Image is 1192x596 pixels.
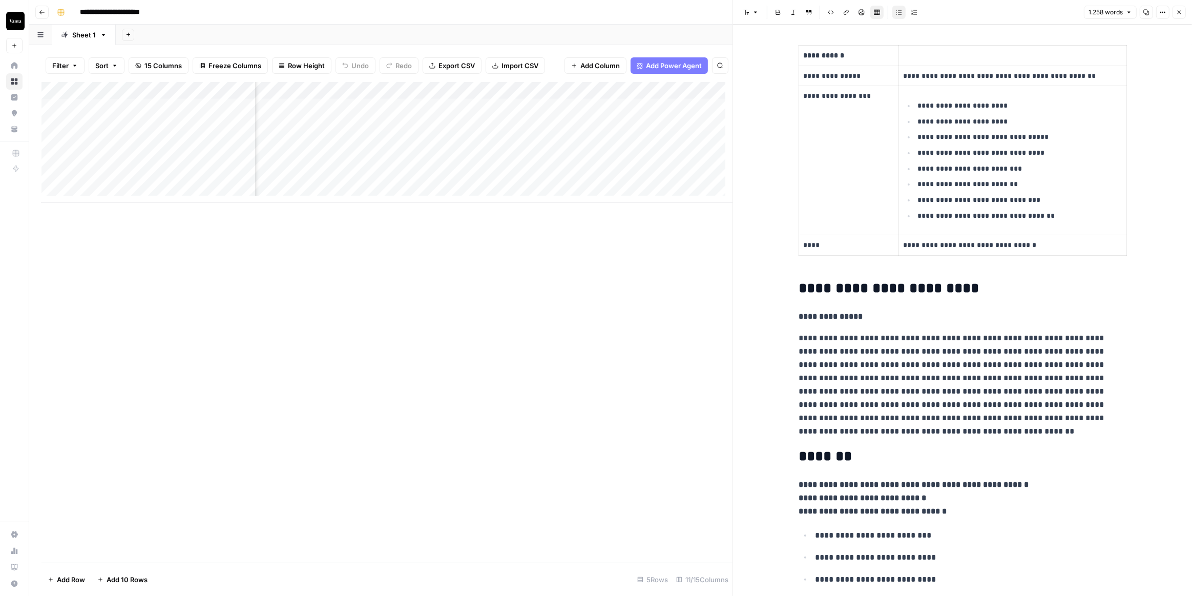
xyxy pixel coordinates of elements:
button: Export CSV [423,57,482,74]
button: Undo [336,57,375,74]
a: Sheet 1 [52,25,116,45]
span: 1.258 words [1089,8,1123,17]
a: Opportunities [6,105,23,121]
img: Vanta Logo [6,12,25,30]
span: Row Height [288,60,325,71]
button: Import CSV [486,57,545,74]
button: Add Power Agent [631,57,708,74]
button: 1.258 words [1084,6,1137,19]
span: Add Power Agent [646,60,702,71]
button: Filter [46,57,85,74]
button: Row Height [272,57,331,74]
div: 11/15 Columns [672,571,733,588]
span: Add 10 Rows [107,574,148,585]
div: 5 Rows [633,571,672,588]
button: Add Column [564,57,626,74]
span: Import CSV [501,60,538,71]
a: Settings [6,526,23,543]
span: Redo [395,60,412,71]
button: 15 Columns [129,57,189,74]
a: Your Data [6,121,23,137]
span: Filter [52,60,69,71]
span: Freeze Columns [208,60,261,71]
button: Sort [89,57,124,74]
span: Add Row [57,574,85,585]
button: Help + Support [6,576,23,592]
button: Freeze Columns [193,57,268,74]
a: Browse [6,73,23,90]
a: Home [6,57,23,74]
button: Workspace: Vanta [6,8,23,34]
button: Redo [380,57,419,74]
span: Export CSV [438,60,475,71]
button: Add 10 Rows [91,571,154,588]
button: Add Row [41,571,91,588]
span: Sort [95,60,109,71]
div: Sheet 1 [72,30,96,40]
a: Usage [6,543,23,559]
span: Add Column [580,60,620,71]
a: Learning Hub [6,559,23,576]
span: 15 Columns [144,60,182,71]
span: Undo [351,60,369,71]
a: Insights [6,89,23,106]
